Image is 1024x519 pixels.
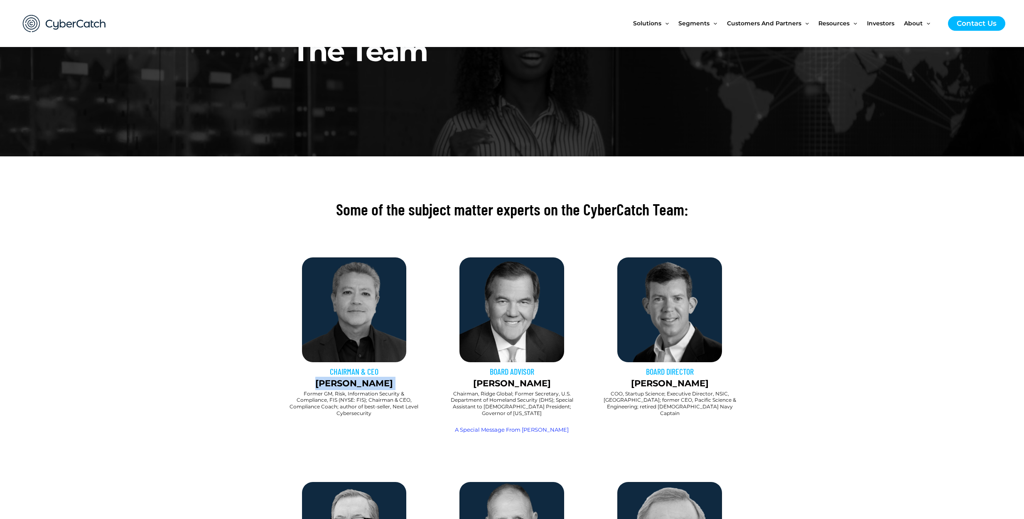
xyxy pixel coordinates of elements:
[288,390,421,416] h2: Former GM, Risk, Information Security & Compliance, FIS (NYSE: FIS); Chairman & CEO, Compliance C...
[280,366,429,377] h3: CHAIRMAN & CEO
[727,6,801,41] span: Customers and Partners
[595,366,744,377] h3: BOARD DIRECTOR
[455,426,569,433] a: A Special Message From [PERSON_NAME]
[595,377,744,390] p: [PERSON_NAME]
[818,6,850,41] span: Resources
[678,6,710,41] span: Segments
[15,6,114,41] img: CyberCatch
[923,6,930,41] span: Menu Toggle
[280,199,745,220] h2: Some of the subject matter experts on the CyberCatch Team:
[850,6,857,41] span: Menu Toggle
[633,6,940,41] nav: Site Navigation: New Main Menu
[445,390,578,416] h2: Chairman, Ridge Global; Former Secretary, U.S. Department of Homeland Security (DHS); Special Ass...
[710,6,717,41] span: Menu Toggle
[437,377,587,390] p: [PERSON_NAME]
[801,6,809,41] span: Menu Toggle
[603,390,736,416] h2: COO, Startup Science; Executive Director, NSIC, [GEOGRAPHIC_DATA]; former CEO, Pacific Science & ...
[661,6,669,41] span: Menu Toggle
[867,6,904,41] a: Investors
[437,366,587,377] h3: BOARD ADVISOR
[948,16,1005,31] a: Contact Us
[633,6,661,41] span: Solutions
[867,6,894,41] span: Investors
[904,6,923,41] span: About
[280,377,429,390] p: [PERSON_NAME]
